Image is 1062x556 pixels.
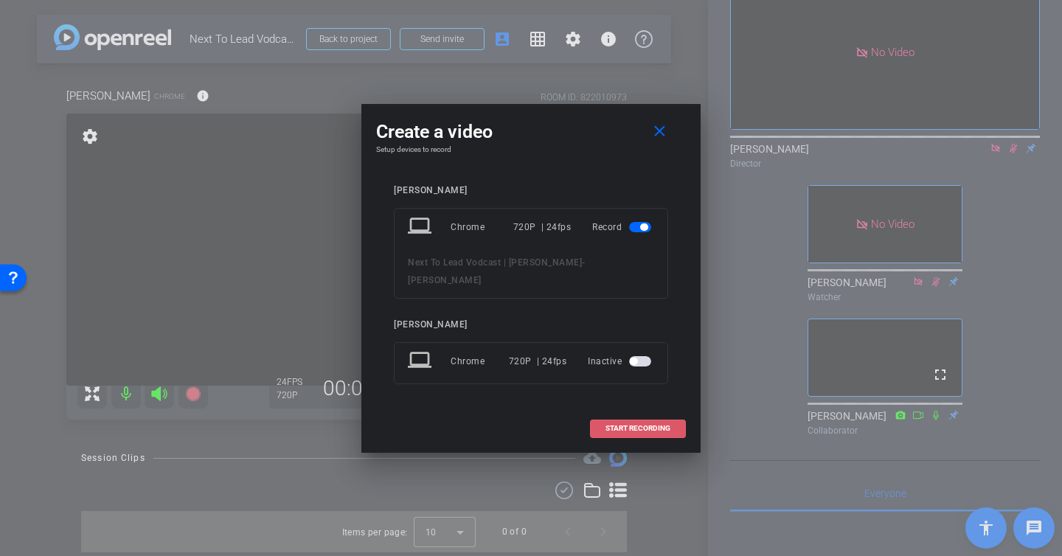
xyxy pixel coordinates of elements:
[592,214,654,240] div: Record
[376,145,686,154] h4: Setup devices to record
[394,185,668,196] div: [PERSON_NAME]
[394,319,668,330] div: [PERSON_NAME]
[650,122,669,141] mat-icon: close
[582,257,586,268] span: -
[451,348,509,375] div: Chrome
[408,214,434,240] mat-icon: laptop
[588,348,654,375] div: Inactive
[376,119,686,145] div: Create a video
[408,348,434,375] mat-icon: laptop
[451,214,513,240] div: Chrome
[408,257,582,268] span: Next To Lead Vodcast | [PERSON_NAME]
[590,420,686,438] button: START RECORDING
[605,425,670,432] span: START RECORDING
[513,214,572,240] div: 720P | 24fps
[408,275,482,285] span: [PERSON_NAME]
[509,348,567,375] div: 720P | 24fps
